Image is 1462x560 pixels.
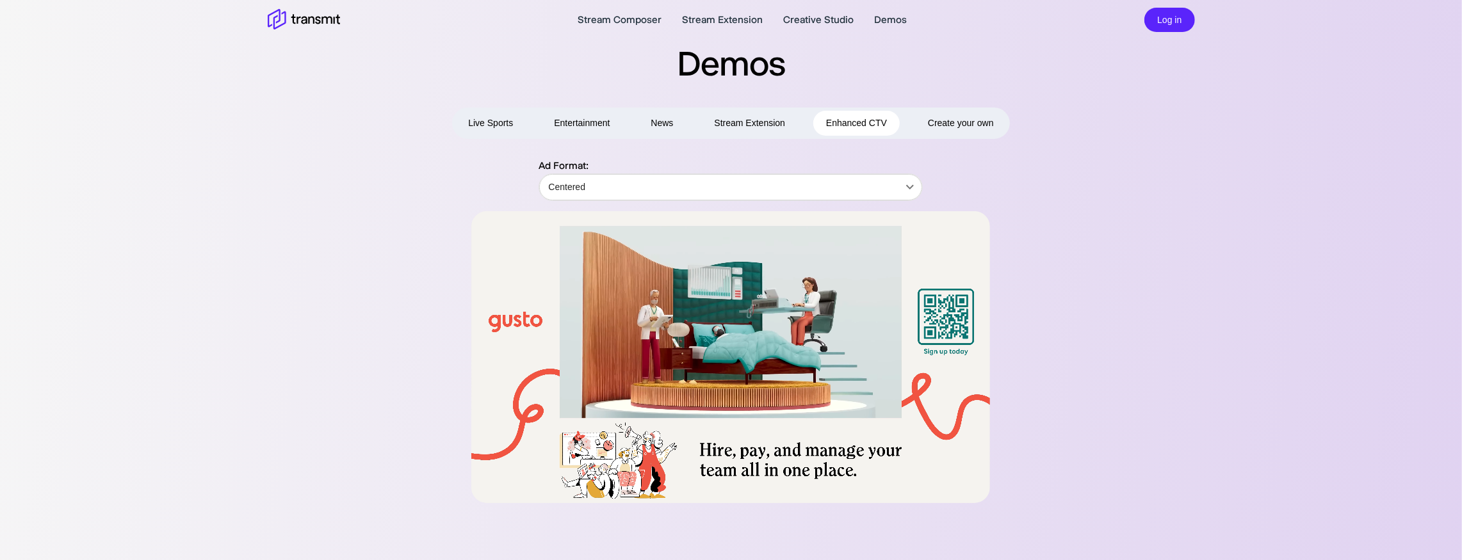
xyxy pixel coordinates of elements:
p: Ad Format: [539,158,923,173]
button: Stream Extension [702,111,799,136]
button: News [638,111,686,136]
a: Stream Extension [682,12,763,28]
span: Create your own [928,115,994,131]
a: Demos [874,12,907,28]
a: Stream Composer [578,12,662,28]
a: Log in [1144,13,1194,25]
button: Create your own [915,111,1007,136]
button: Entertainment [541,111,622,136]
h2: Demos [240,41,1223,86]
div: Centered [539,169,922,205]
button: Log in [1144,8,1194,33]
button: Live Sports [455,111,526,136]
button: Enhanced CTV [813,111,900,136]
a: Creative Studio [783,12,854,28]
